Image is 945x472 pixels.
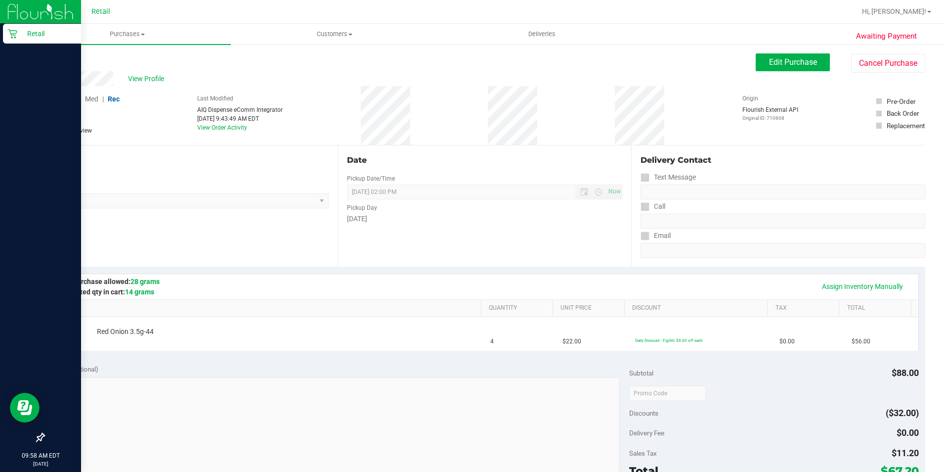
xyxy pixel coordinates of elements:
[102,95,104,103] span: |
[641,214,925,229] input: Format: (999) 999-9999
[489,304,549,312] a: Quantity
[58,304,477,312] a: SKU
[892,448,919,458] span: $11.20
[779,337,795,346] span: $0.00
[851,54,925,73] button: Cancel Purchase
[629,429,664,437] span: Delivery Fee
[10,393,40,423] iframe: Resource center
[58,278,160,285] span: Max purchase allowed:
[629,386,706,401] input: Promo Code
[897,427,919,438] span: $0.00
[490,337,494,346] span: 4
[231,24,438,45] a: Customers
[560,304,620,312] a: Unit Price
[97,327,154,336] span: Red Onion 3.5g-44
[641,170,696,185] label: Text Message
[742,94,758,103] label: Origin
[24,30,231,39] span: Purchases
[852,337,870,346] span: $56.00
[756,53,830,71] button: Edit Purchase
[17,28,77,40] p: Retail
[4,460,77,468] p: [DATE]
[641,199,665,214] label: Call
[892,368,919,378] span: $88.00
[128,74,168,84] span: View Profile
[347,154,623,166] div: Date
[769,57,817,67] span: Edit Purchase
[641,229,671,243] label: Email
[197,105,283,114] div: AIQ Dispense eComm Integrator
[58,288,154,296] span: Estimated qty in cart:
[847,304,907,312] a: Total
[862,7,926,15] span: Hi, [PERSON_NAME]!
[85,95,98,103] span: Med
[629,369,653,377] span: Subtotal
[197,124,247,131] a: View Order Activity
[635,338,702,343] span: Daily Discount - Eighth: $8.00 off each
[632,304,764,312] a: Discount
[91,7,110,16] span: Retail
[438,24,645,45] a: Deliveries
[108,95,120,103] span: Rec
[629,404,658,422] span: Discounts
[347,203,377,212] label: Pickup Day
[629,449,657,457] span: Sales Tax
[742,105,798,122] div: Flourish External API
[887,121,925,131] div: Replacement
[231,30,437,39] span: Customers
[641,185,925,199] input: Format: (999) 999-9999
[197,114,283,123] div: [DATE] 9:43:49 AM EDT
[43,154,329,166] div: Location
[197,94,233,103] label: Last Modified
[125,288,154,296] span: 14 grams
[4,451,77,460] p: 09:58 AM EDT
[887,96,916,106] div: Pre-Order
[7,29,17,39] inline-svg: Retail
[775,304,835,312] a: Tax
[347,214,623,224] div: [DATE]
[816,278,909,295] a: Assign Inventory Manually
[886,408,919,418] span: ($32.00)
[641,154,925,166] div: Delivery Contact
[562,337,581,346] span: $22.00
[347,174,395,183] label: Pickup Date/Time
[742,114,798,122] p: Original ID: 710608
[856,31,917,42] span: Awaiting Payment
[887,108,919,118] div: Back Order
[24,24,231,45] a: Purchases
[130,278,160,285] span: 28 grams
[515,30,569,39] span: Deliveries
